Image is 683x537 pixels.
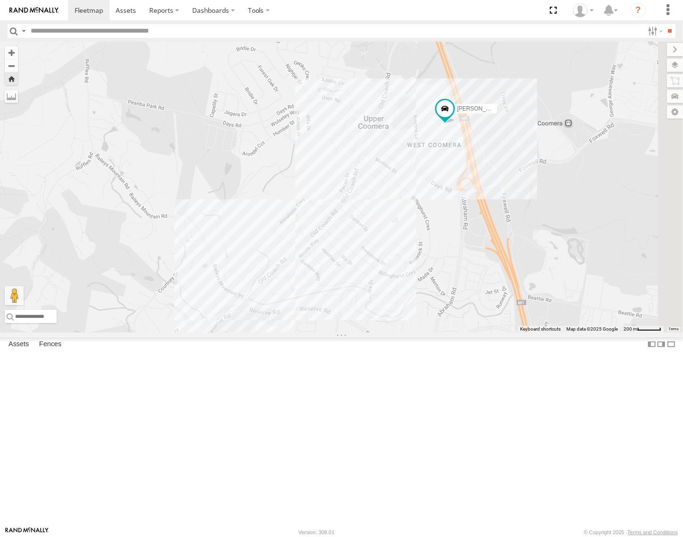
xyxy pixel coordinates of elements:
a: Visit our Website [5,528,49,537]
button: Map scale: 200 m per 47 pixels [621,326,664,332]
label: Hide Summary Table [666,337,676,351]
label: Dock Summary Table to the Right [657,337,666,351]
span: 200 m [623,326,637,332]
label: Assets [4,338,34,351]
div: James Oakden [570,3,597,17]
span: [PERSON_NAME] - Yellow [457,105,525,112]
label: Fences [34,338,66,351]
i: ? [631,3,646,18]
button: Zoom out [5,59,18,72]
label: Search Query [20,24,27,38]
button: Zoom in [5,46,18,59]
img: rand-logo.svg [9,7,59,14]
a: Terms (opens in new tab) [669,327,679,331]
span: Map data ©2025 Google [566,326,618,332]
label: Map Settings [667,105,683,119]
label: Dock Summary Table to the Left [647,337,657,351]
div: © Copyright 2025 - [584,529,678,535]
button: Zoom Home [5,72,18,85]
div: Version: 308.01 [299,529,334,535]
button: Keyboard shortcuts [520,326,561,332]
label: Measure [5,90,18,103]
button: Drag Pegman onto the map to open Street View [5,286,24,305]
label: Search Filter Options [644,24,665,38]
a: Terms and Conditions [628,529,678,535]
